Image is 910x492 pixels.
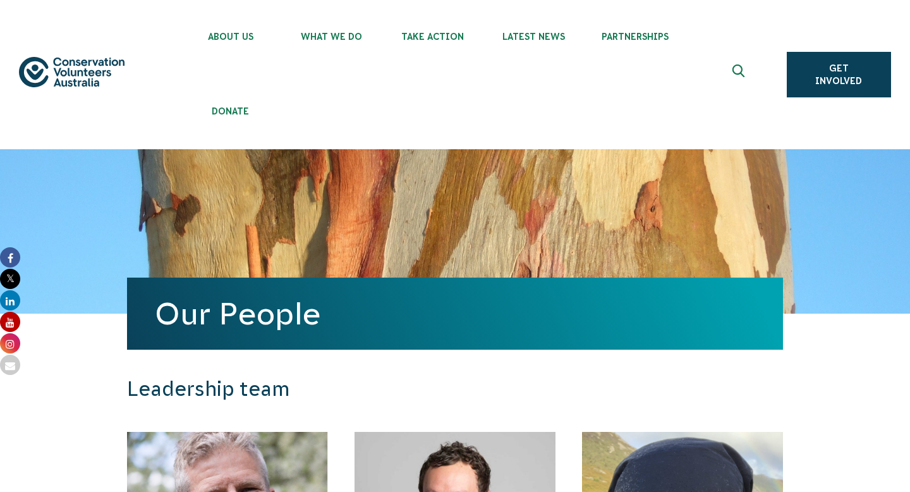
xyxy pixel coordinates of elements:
span: Donate [180,106,281,116]
span: Partnerships [585,32,686,42]
img: logo.svg [19,57,124,88]
h1: Our People [155,297,755,331]
span: What We Do [281,32,382,42]
button: Expand search box Close search box [725,59,755,90]
a: Get Involved [787,52,891,97]
span: About Us [180,32,281,42]
span: Expand search box [732,65,748,85]
span: Latest News [483,32,585,42]
h3: Leadership team [127,377,612,402]
span: Take Action [382,32,483,42]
